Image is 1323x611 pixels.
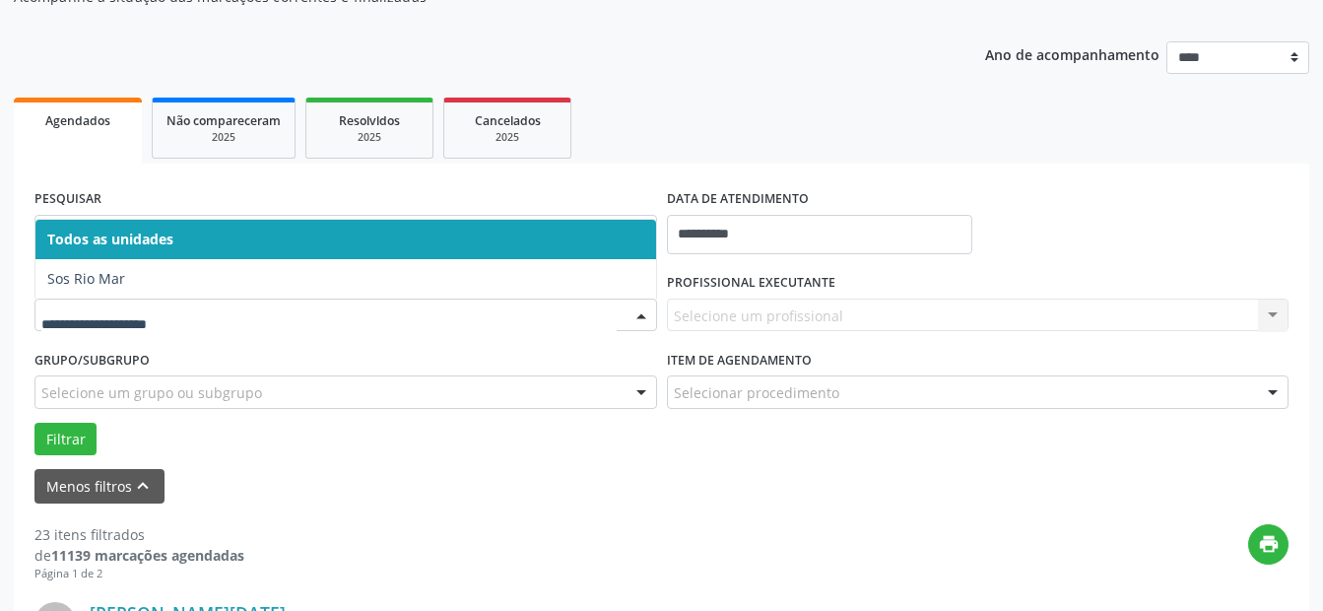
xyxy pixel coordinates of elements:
span: Resolvidos [339,112,400,129]
span: Agendados [45,112,110,129]
div: Página 1 de 2 [34,566,244,582]
i: keyboard_arrow_up [132,475,154,497]
label: Item de agendamento [667,345,812,375]
div: 23 itens filtrados [34,524,244,545]
div: 2025 [320,130,419,145]
label: PROFISSIONAL EXECUTANTE [667,268,835,299]
div: 2025 [166,130,281,145]
span: Selecione um grupo ou subgrupo [41,382,262,403]
div: 2025 [458,130,557,145]
span: Selecionar procedimento [674,382,839,403]
button: Filtrar [34,423,97,456]
label: PESQUISAR [34,184,101,215]
label: DATA DE ATENDIMENTO [667,184,809,215]
strong: 11139 marcações agendadas [51,546,244,565]
span: Todos as unidades [47,230,173,248]
button: Menos filtroskeyboard_arrow_up [34,469,165,504]
span: Não compareceram [166,112,281,129]
button: print [1248,524,1289,565]
i: print [1258,533,1280,555]
span: Cancelados [475,112,541,129]
label: Grupo/Subgrupo [34,345,150,375]
p: Ano de acompanhamento [985,41,1159,66]
div: de [34,545,244,566]
span: Sos Rio Mar [47,269,125,288]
